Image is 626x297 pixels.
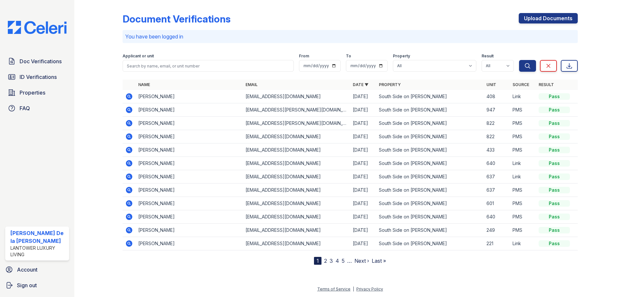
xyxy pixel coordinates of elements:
[484,130,510,143] td: 822
[3,279,72,292] button: Sign out
[136,103,243,117] td: [PERSON_NAME]
[484,103,510,117] td: 947
[10,229,67,245] div: [PERSON_NAME] De la [PERSON_NAME]
[299,53,309,59] label: From
[136,143,243,157] td: [PERSON_NAME]
[393,53,410,59] label: Property
[354,258,369,264] a: Next ›
[510,170,536,184] td: Link
[347,257,352,265] span: …
[330,258,333,264] a: 3
[510,184,536,197] td: PMS
[539,160,570,167] div: Pass
[350,90,376,103] td: [DATE]
[539,93,570,100] div: Pass
[342,258,345,264] a: 5
[376,237,484,250] td: South Side on [PERSON_NAME]
[350,170,376,184] td: [DATE]
[136,170,243,184] td: [PERSON_NAME]
[484,224,510,237] td: 249
[136,157,243,170] td: [PERSON_NAME]
[17,281,37,289] span: Sign out
[376,157,484,170] td: South Side on [PERSON_NAME]
[484,157,510,170] td: 640
[136,197,243,210] td: [PERSON_NAME]
[482,53,494,59] label: Result
[243,143,350,157] td: [EMAIL_ADDRESS][DOMAIN_NAME]
[376,130,484,143] td: South Side on [PERSON_NAME]
[539,214,570,220] div: Pass
[243,90,350,103] td: [EMAIL_ADDRESS][DOMAIN_NAME]
[350,210,376,224] td: [DATE]
[136,130,243,143] td: [PERSON_NAME]
[136,184,243,197] td: [PERSON_NAME]
[350,197,376,210] td: [DATE]
[17,266,37,274] span: Account
[350,117,376,130] td: [DATE]
[510,237,536,250] td: Link
[123,60,294,72] input: Search by name, email, or unit number
[376,117,484,130] td: South Side on [PERSON_NAME]
[243,237,350,250] td: [EMAIL_ADDRESS][DOMAIN_NAME]
[353,82,368,87] a: Date ▼
[5,102,69,115] a: FAQ
[372,258,386,264] a: Last »
[246,82,258,87] a: Email
[5,55,69,68] a: Doc Verifications
[350,157,376,170] td: [DATE]
[484,237,510,250] td: 221
[20,104,30,112] span: FAQ
[539,120,570,126] div: Pass
[243,103,350,117] td: [EMAIL_ADDRESS][PERSON_NAME][DOMAIN_NAME]
[335,258,339,264] a: 4
[3,21,72,34] img: CE_Logo_Blue-a8612792a0a2168367f1c8372b55b34899dd931a85d93a1a3d3e32e68fde9ad4.png
[539,173,570,180] div: Pass
[510,90,536,103] td: Link
[376,90,484,103] td: South Side on [PERSON_NAME]
[539,227,570,233] div: Pass
[376,103,484,117] td: South Side on [PERSON_NAME]
[539,147,570,153] div: Pass
[136,117,243,130] td: [PERSON_NAME]
[376,170,484,184] td: South Side on [PERSON_NAME]
[353,287,354,291] div: |
[510,197,536,210] td: PMS
[324,258,327,264] a: 2
[376,184,484,197] td: South Side on [PERSON_NAME]
[510,224,536,237] td: PMS
[350,143,376,157] td: [DATE]
[5,86,69,99] a: Properties
[123,13,231,25] div: Document Verifications
[539,187,570,193] div: Pass
[510,157,536,170] td: Link
[346,53,351,59] label: To
[510,103,536,117] td: PMS
[350,224,376,237] td: [DATE]
[539,240,570,247] div: Pass
[510,130,536,143] td: PMS
[484,184,510,197] td: 637
[350,103,376,117] td: [DATE]
[125,33,575,40] p: You have been logged in
[138,82,150,87] a: Name
[484,90,510,103] td: 408
[20,57,62,65] span: Doc Verifications
[123,53,154,59] label: Applicant or unit
[539,133,570,140] div: Pass
[243,224,350,237] td: [EMAIL_ADDRESS][DOMAIN_NAME]
[539,200,570,207] div: Pass
[510,117,536,130] td: PMS
[484,197,510,210] td: 601
[5,70,69,83] a: ID Verifications
[484,170,510,184] td: 637
[379,82,401,87] a: Property
[510,143,536,157] td: PMS
[486,82,496,87] a: Unit
[136,237,243,250] td: [PERSON_NAME]
[317,287,350,291] a: Terms of Service
[136,90,243,103] td: [PERSON_NAME]
[243,130,350,143] td: [EMAIL_ADDRESS][DOMAIN_NAME]
[243,210,350,224] td: [EMAIL_ADDRESS][DOMAIN_NAME]
[510,210,536,224] td: PMS
[484,117,510,130] td: 822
